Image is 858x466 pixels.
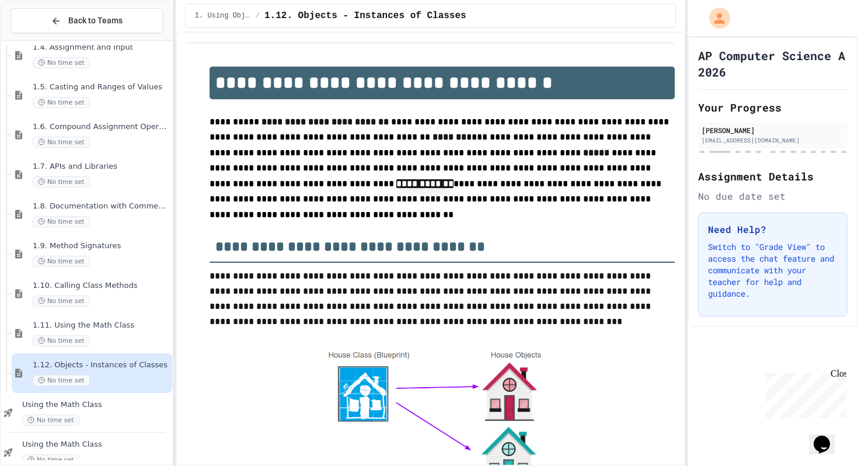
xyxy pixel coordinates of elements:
[33,201,170,211] span: 1.8. Documentation with Comments and Preconditions
[264,9,466,23] span: 1.12. Objects - Instances of Classes
[33,375,90,386] span: No time set
[5,5,81,74] div: Chat with us now!Close
[33,82,170,92] span: 1.5. Casting and Ranges of Values
[33,360,170,370] span: 1.12. Objects - Instances of Classes
[22,415,79,426] span: No time set
[33,122,170,132] span: 1.6. Compound Assignment Operators
[33,295,90,307] span: No time set
[33,162,170,172] span: 1.7. APIs and Libraries
[697,5,733,32] div: My Account
[708,241,838,300] p: Switch to "Grade View" to access the chat feature and communicate with your teacher for help and ...
[702,136,844,145] div: [EMAIL_ADDRESS][DOMAIN_NAME]
[22,400,170,410] span: Using the Math Class
[33,137,90,148] span: No time set
[33,281,170,291] span: 1.10. Calling Class Methods
[698,47,847,80] h1: AP Computer Science A 2026
[195,11,251,20] span: 1. Using Objects and Methods
[702,125,844,135] div: [PERSON_NAME]
[33,216,90,227] span: No time set
[698,168,847,185] h2: Assignment Details
[33,57,90,68] span: No time set
[33,97,90,108] span: No time set
[22,440,170,450] span: Using the Math Class
[33,321,170,331] span: 1.11. Using the Math Class
[33,43,170,53] span: 1.4. Assignment and Input
[11,8,163,33] button: Back to Teams
[698,99,847,116] h2: Your Progress
[256,11,260,20] span: /
[698,189,847,203] div: No due date set
[761,368,846,418] iframe: chat widget
[33,241,170,251] span: 1.9. Method Signatures
[22,454,79,465] span: No time set
[33,335,90,346] span: No time set
[708,222,838,237] h3: Need Help?
[33,256,90,267] span: No time set
[68,15,123,27] span: Back to Teams
[809,419,846,454] iframe: chat widget
[33,176,90,187] span: No time set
